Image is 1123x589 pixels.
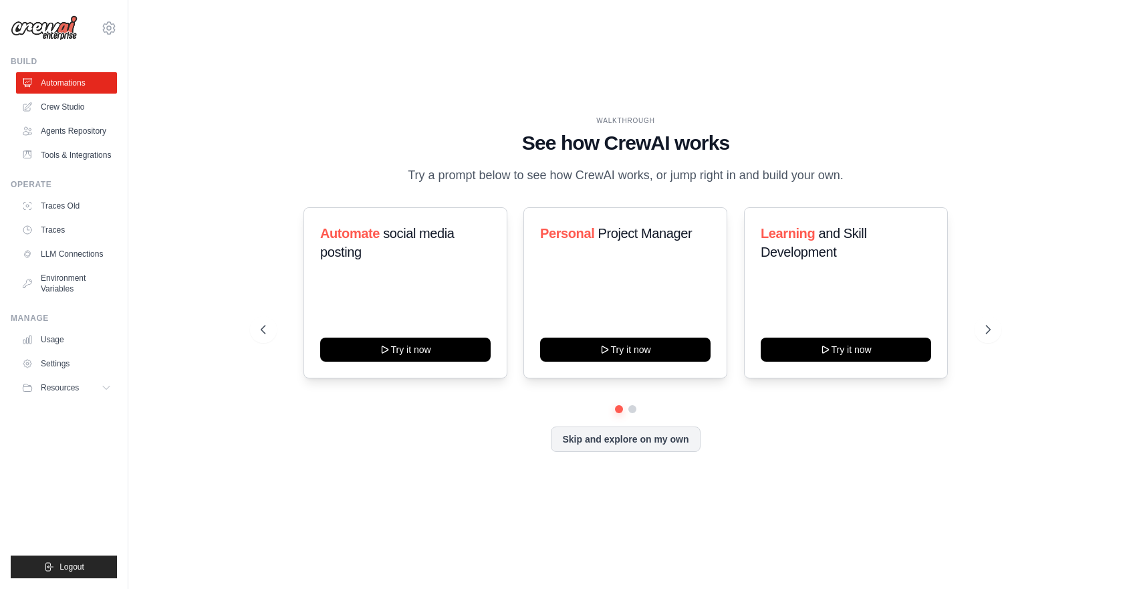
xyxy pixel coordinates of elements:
[761,338,931,362] button: Try it now
[16,377,117,398] button: Resources
[16,195,117,217] a: Traces Old
[59,562,84,572] span: Logout
[16,219,117,241] a: Traces
[320,226,455,259] span: social media posting
[401,166,850,185] p: Try a prompt below to see how CrewAI works, or jump right in and build your own.
[320,226,380,241] span: Automate
[320,338,491,362] button: Try it now
[761,226,866,259] span: and Skill Development
[16,267,117,300] a: Environment Variables
[16,72,117,94] a: Automations
[551,427,700,452] button: Skip and explore on my own
[16,144,117,166] a: Tools & Integrations
[11,313,117,324] div: Manage
[261,116,990,126] div: WALKTHROUGH
[540,226,594,241] span: Personal
[11,556,117,578] button: Logout
[11,179,117,190] div: Operate
[261,131,990,155] h1: See how CrewAI works
[598,226,693,241] span: Project Manager
[16,243,117,265] a: LLM Connections
[16,120,117,142] a: Agents Repository
[16,96,117,118] a: Crew Studio
[540,338,711,362] button: Try it now
[11,56,117,67] div: Build
[761,226,815,241] span: Learning
[16,353,117,374] a: Settings
[16,329,117,350] a: Usage
[41,382,79,393] span: Resources
[1056,525,1123,589] iframe: Chat Widget
[11,15,78,41] img: Logo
